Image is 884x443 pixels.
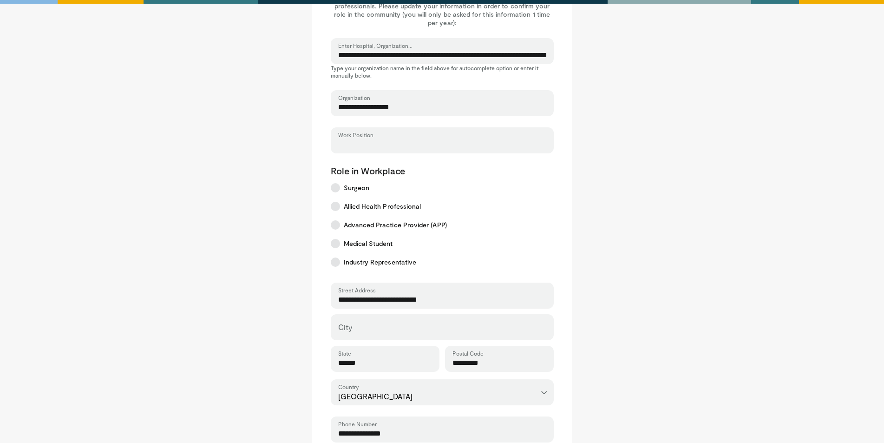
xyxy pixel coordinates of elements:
[338,420,377,428] label: Phone Number
[338,318,352,337] label: City
[338,131,373,139] label: Work Position
[338,350,351,357] label: State
[344,258,417,267] span: Industry Representative
[331,64,554,79] p: Type your organization name in the field above for autocomplete option or enter it manually below.
[338,286,376,294] label: Street Address
[344,202,421,211] span: Allied Health Professional
[452,350,484,357] label: Postal Code
[331,165,554,177] p: Role in Workplace
[338,94,370,101] label: Organization
[338,42,413,49] label: Enter Hospital, Organization...
[344,220,447,230] span: Advanced Practice Provider (APP)
[344,183,370,192] span: Surgeon
[344,239,393,248] span: Medical Student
